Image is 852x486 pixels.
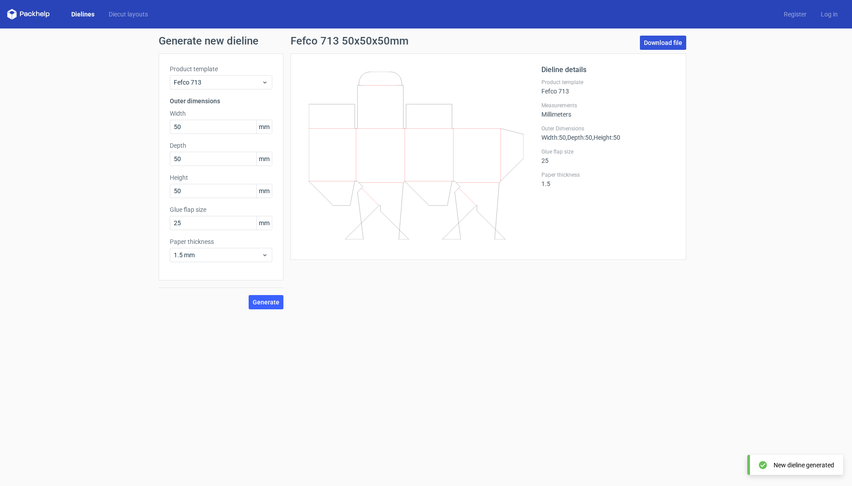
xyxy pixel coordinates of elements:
[541,171,675,187] div: 1.5
[159,36,693,46] h1: Generate new dieline
[170,65,272,73] label: Product template
[541,79,675,86] label: Product template
[777,10,814,19] a: Register
[541,65,675,75] h2: Dieline details
[541,102,675,118] div: Millimeters
[253,299,279,305] span: Generate
[174,78,262,87] span: Fefco 713
[170,205,272,214] label: Glue flap size
[541,148,675,155] label: Glue flap size
[174,251,262,259] span: 1.5 mm
[774,461,834,470] div: New dieline generated
[170,141,272,150] label: Depth
[256,216,272,230] span: mm
[256,184,272,198] span: mm
[640,36,686,50] a: Download file
[566,134,592,141] span: , Depth : 50
[170,173,272,182] label: Height
[64,10,102,19] a: Dielines
[291,36,409,46] h1: Fefco 713 50x50x50mm
[814,10,845,19] a: Log in
[541,79,675,95] div: Fefco 713
[170,97,272,105] h3: Outer dimensions
[170,109,272,118] label: Width
[541,125,675,132] label: Outer Dimensions
[592,134,620,141] span: , Height : 50
[170,237,272,246] label: Paper thickness
[256,152,272,166] span: mm
[541,134,566,141] span: Width : 50
[256,120,272,134] span: mm
[541,171,675,178] label: Paper thickness
[541,102,675,109] label: Measurements
[541,148,675,164] div: 25
[249,295,283,309] button: Generate
[102,10,155,19] a: Diecut layouts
